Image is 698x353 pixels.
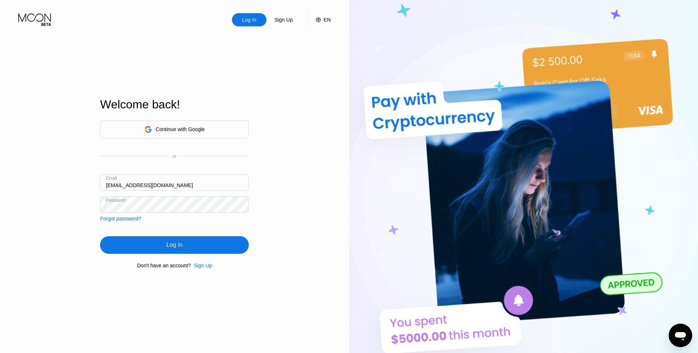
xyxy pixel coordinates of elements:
div: Sign Up [274,16,293,23]
div: Log In [232,13,266,26]
div: Sign Up [194,263,212,268]
div: or [173,154,177,159]
div: Log In [100,236,249,254]
div: Log In [241,16,257,23]
div: Welcome back! [100,98,249,111]
div: Forgot password? [100,216,141,222]
div: Log In [166,241,182,249]
div: EN [324,17,330,23]
div: EN [308,13,330,26]
div: Continue with Google [100,120,249,138]
div: Sign Up [191,263,212,268]
div: Email [106,176,117,181]
div: Sign Up [266,13,301,26]
div: Password [106,198,125,203]
iframe: Кнопка запуска окна обмена сообщениями [669,324,692,347]
div: Don't have an account? [137,263,191,268]
div: Continue with Google [156,126,205,132]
